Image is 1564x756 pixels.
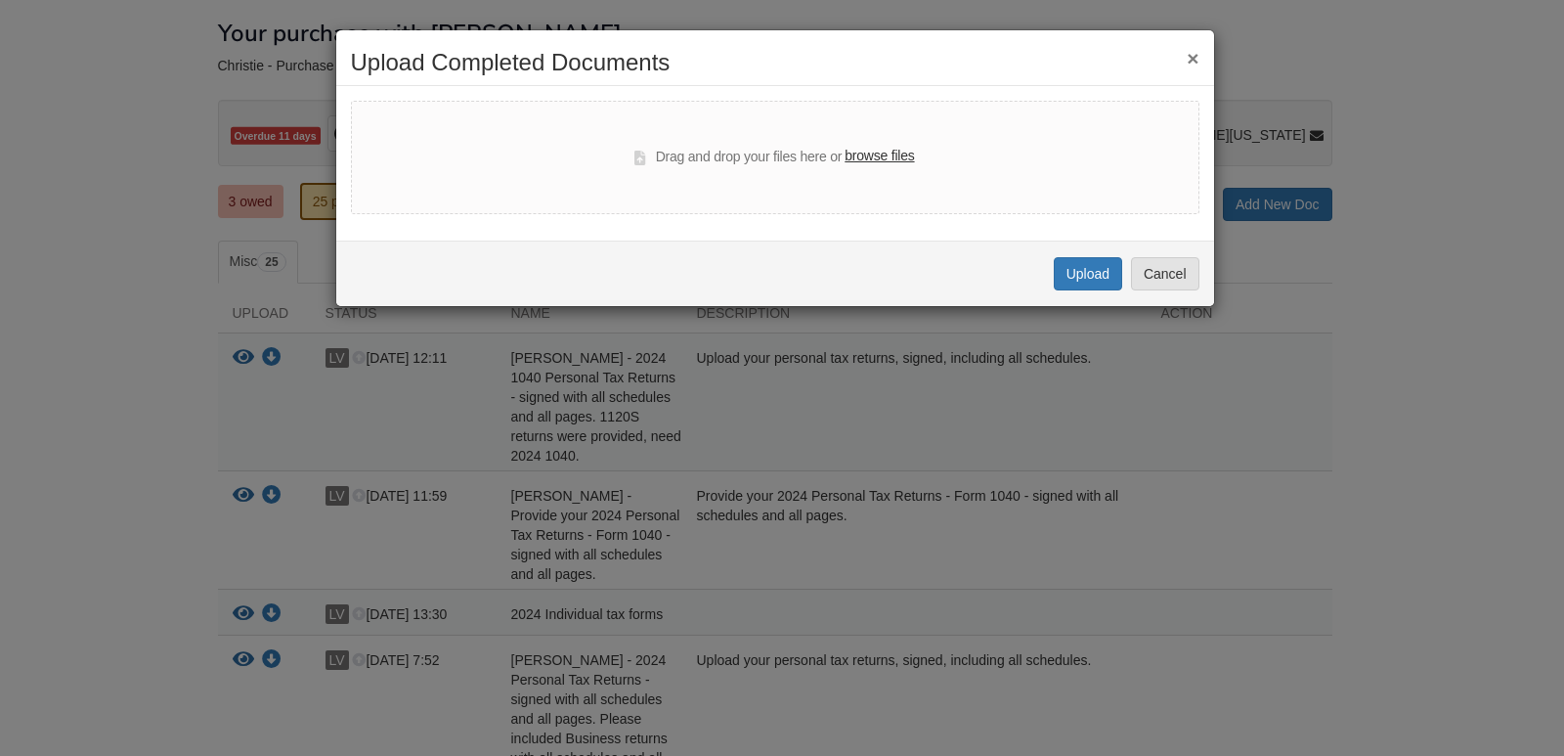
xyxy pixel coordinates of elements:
button: × [1187,48,1198,68]
h2: Upload Completed Documents [351,50,1199,75]
label: browse files [845,146,914,167]
button: Upload [1054,257,1122,290]
button: Cancel [1131,257,1199,290]
div: Drag and drop your files here or [634,146,914,169]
